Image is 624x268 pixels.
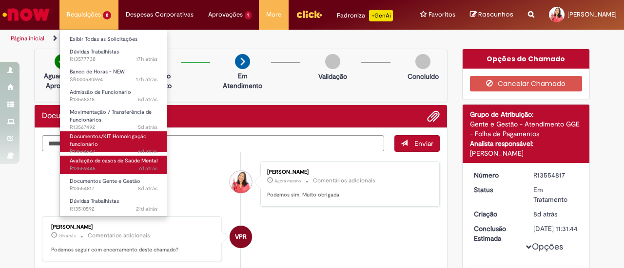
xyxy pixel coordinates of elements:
textarea: Digite sua mensagem aqui... [42,135,384,151]
span: 6d atrás [138,148,157,155]
div: Gente e Gestão - Atendimento GGE - Folha de Pagamentos [470,119,583,139]
span: Avaliação de casos de Saúde Mental [70,157,157,164]
span: Requisições [67,10,101,19]
img: check-circle-green.png [55,54,70,69]
dt: Status [467,185,526,195]
div: R13554817 [533,170,579,180]
button: Adicionar anexos [427,110,440,123]
p: Em Atendimento [219,71,266,90]
span: Enviar [414,139,433,148]
span: Agora mesmo [274,178,301,184]
span: R13564647 [70,148,157,156]
img: img-circle-grey.png [415,54,430,69]
a: Aberto R13559445 : Avaliação de casos de Saúde Mental [60,156,167,174]
time: 22/09/2025 11:57:40 [138,185,157,192]
small: Comentários adicionais [313,177,375,185]
ul: Requisições [59,29,167,217]
div: Opções do Chamado [463,49,590,69]
a: Aberto R13567492 : Movimentação / Transferência de Funcionários [60,107,167,128]
span: 21h atrás [58,233,76,239]
span: 8d atrás [533,210,557,218]
span: 5d atrás [138,96,157,103]
img: arrow-next.png [235,54,250,69]
button: Cancelar Chamado [470,76,583,91]
span: 21d atrás [136,205,157,213]
div: [DATE] 11:31:44 [533,224,579,233]
span: Dúvidas Trabalhistas [70,48,119,55]
div: Analista responsável: [470,139,583,148]
span: [PERSON_NAME] [567,10,617,18]
div: Vanessa Paiva Ribeiro [230,226,252,248]
div: Grupo de Atribuição: [470,109,583,119]
span: R13559445 [70,165,157,173]
a: Aberto R13554817 : Documentos Gente e Gestão [60,176,167,194]
time: 23/09/2025 14:43:34 [138,165,157,172]
time: 24/09/2025 18:12:52 [138,148,157,155]
time: 25/09/2025 17:40:33 [138,96,157,103]
a: Aberto R13577738 : Dúvidas Trabalhistas [60,47,167,65]
a: Aberto R13510592 : Dúvidas Trabalhistas [60,196,167,214]
span: Rascunhos [478,10,513,19]
div: Manuella De Oliveira Neves [230,171,252,193]
a: Rascunhos [470,10,513,19]
a: Aberto SR000580694 : Banco de Horas - NEW [60,67,167,85]
img: img-circle-grey.png [325,54,340,69]
span: SR000580694 [70,76,157,84]
time: 09/09/2025 19:28:07 [136,205,157,213]
img: click_logo_yellow_360x200.png [296,7,322,21]
span: Banco de Horas - NEW [70,68,125,75]
div: Padroniza [337,10,393,21]
span: VPR [235,225,247,249]
span: R13568318 [70,96,157,104]
div: [PERSON_NAME] [267,169,429,175]
span: R13577738 [70,55,157,63]
span: R13567492 [70,124,157,131]
span: Dúvidas Trabalhistas [70,197,119,205]
span: More [266,10,281,19]
span: 5d atrás [138,124,157,131]
p: +GenAi [369,10,393,21]
span: 7d atrás [138,165,157,172]
time: 25/09/2025 15:47:22 [138,124,157,131]
span: R13554817 [70,185,157,193]
div: [PERSON_NAME] [51,224,214,230]
dt: Número [467,170,526,180]
a: Página inicial [11,35,44,42]
span: 1 [245,11,252,19]
div: [PERSON_NAME] [470,148,583,158]
span: 17h atrás [136,55,157,63]
span: Favoritos [429,10,455,19]
p: Aguardando Aprovação [39,71,86,90]
span: R13510592 [70,205,157,213]
span: 8d atrás [138,185,157,192]
p: Podemos seguir com encerramento deste chamado? [51,246,214,254]
a: Aberto R13564647 : Documentos/KIT Homologação funcionário [60,131,167,152]
span: Documentos/KIT Homologação funcionário [70,133,147,148]
time: 29/09/2025 11:06:49 [58,233,76,239]
span: Documentos Gente e Gestão [70,178,140,185]
div: Em Tratamento [533,185,579,204]
span: 17h atrás [136,76,157,83]
span: Despesas Corporativas [126,10,194,19]
ul: Trilhas de página [7,30,409,48]
h2: Documentos Gente e Gestão Histórico de tíquete [42,112,142,121]
time: 22/09/2025 11:57:39 [533,210,557,218]
div: 22/09/2025 11:57:39 [533,209,579,219]
img: ServiceNow [1,5,51,24]
a: Exibir Todas as Solicitações [60,34,167,45]
span: 8 [103,11,111,19]
time: 29/09/2025 15:28:11 [136,55,157,63]
time: 29/09/2025 15:00:02 [136,76,157,83]
p: Concluído [408,71,439,81]
p: Validação [318,71,347,81]
dt: Criação [467,209,526,219]
span: Movimentação / Transferência de Funcionários [70,108,152,124]
a: Aberto R13568318 : Admissão de Funcionário [60,87,167,105]
span: Admissão de Funcionário [70,89,131,96]
p: Podemos sim. Muito obrigada [267,191,429,199]
dt: Conclusão Estimada [467,224,526,243]
time: 30/09/2025 08:22:03 [274,178,301,184]
button: Enviar [394,135,440,152]
span: Aprovações [208,10,243,19]
small: Comentários adicionais [88,232,150,240]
